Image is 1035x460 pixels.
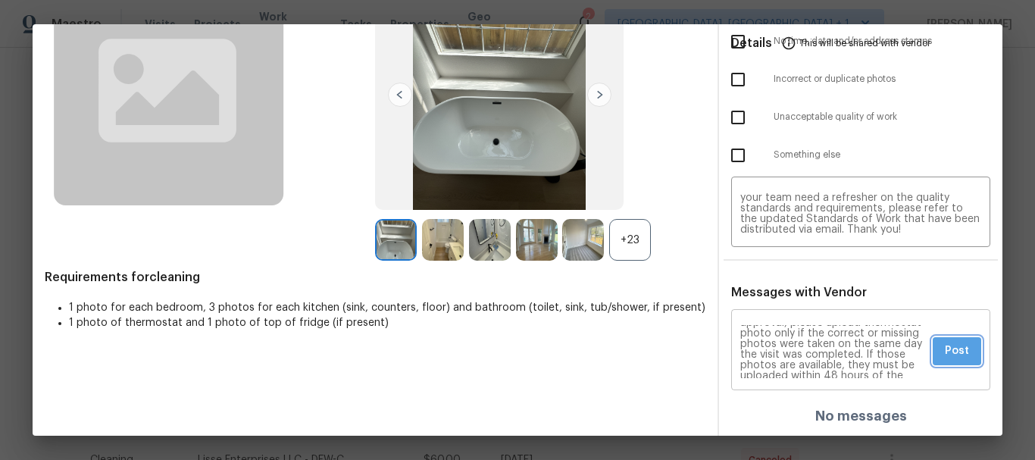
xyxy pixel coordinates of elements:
[587,83,611,107] img: right-chevron-button-url
[740,192,981,235] textarea: Maintenance Audit Team: Hello! Unfortunately, this cleaning visit completed on [DATE] has been de...
[945,342,969,361] span: Post
[774,73,990,86] span: Incorrect or duplicate photos
[933,337,981,365] button: Post
[740,325,927,378] textarea: Maintenance Audit Team: Hello! Unfortunately, this cleaning visit completed on [DATE] has been de...
[45,270,705,285] span: Requirements for cleaning
[774,149,990,161] span: Something else
[609,219,651,261] div: +23
[69,315,705,330] li: 1 photo of thermostat and 1 photo of top of fridge (if present)
[719,61,1002,99] div: Incorrect or duplicate photos
[731,286,867,299] span: Messages with Vendor
[774,111,990,124] span: Unacceptable quality of work
[719,136,1002,174] div: Something else
[69,300,705,315] li: 1 photo for each bedroom, 3 photos for each kitchen (sink, counters, floor) and bathroom (toilet,...
[815,408,907,424] h4: No messages
[719,99,1002,136] div: Unacceptable quality of work
[731,24,772,61] span: Details
[799,24,930,61] span: This will be shared with vendor
[388,83,412,107] img: left-chevron-button-url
